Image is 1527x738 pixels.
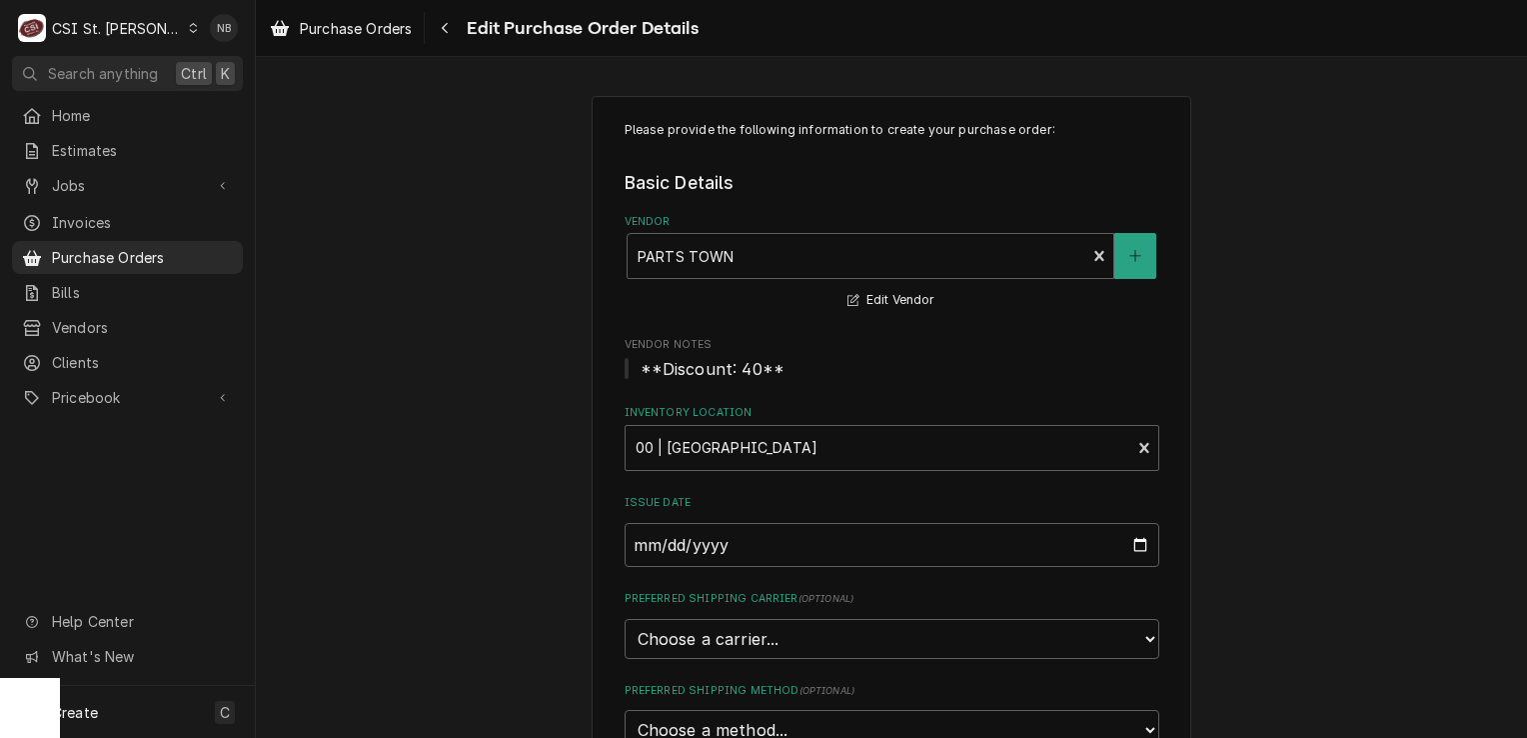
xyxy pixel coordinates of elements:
[12,56,243,91] button: Search anythingCtrlK
[52,317,233,338] span: Vendors
[12,381,243,414] a: Go to Pricebook
[625,214,1159,230] label: Vendor
[429,12,461,44] button: Navigate back
[300,18,412,39] span: Purchase Orders
[12,241,243,274] a: Purchase Orders
[52,212,233,233] span: Invoices
[844,288,937,313] button: Edit Vendor
[52,352,233,373] span: Clients
[12,99,243,132] a: Home
[625,495,1159,566] div: Issue Date
[52,704,98,721] span: Create
[798,593,854,604] span: ( optional )
[625,683,1159,699] label: Preferred Shipping Method
[625,523,1159,567] input: yyyy-mm-dd
[625,337,1159,353] span: Vendor Notes
[625,405,1159,421] label: Inventory Location
[12,206,243,239] a: Invoices
[625,495,1159,511] label: Issue Date
[18,14,46,42] div: C
[625,170,1159,196] legend: Basic Details
[52,18,182,39] div: CSI St. [PERSON_NAME]
[48,63,158,84] span: Search anything
[18,14,46,42] div: CSI St. Louis's Avatar
[1114,233,1156,279] button: Create New Vendor
[12,605,243,638] a: Go to Help Center
[461,15,698,42] span: Edit Purchase Order Details
[52,646,231,667] span: What's New
[625,121,1159,139] p: Please provide the following information to create your purchase order:
[12,134,243,167] a: Estimates
[12,346,243,379] a: Clients
[52,175,203,196] span: Jobs
[221,63,230,84] span: K
[12,311,243,344] a: Vendors
[52,140,233,161] span: Estimates
[52,247,233,268] span: Purchase Orders
[12,169,243,202] a: Go to Jobs
[625,405,1159,470] div: Inventory Location
[1129,249,1141,263] svg: Create New Vendor
[12,276,243,309] a: Bills
[625,214,1159,313] div: Vendor
[625,591,1159,607] label: Preferred Shipping Carrier
[210,14,238,42] div: NB
[220,702,230,723] span: C
[181,63,207,84] span: Ctrl
[52,387,203,408] span: Pricebook
[52,611,231,632] span: Help Center
[625,337,1159,380] div: Vendor Notes
[52,105,233,126] span: Home
[625,591,1159,658] div: Preferred Shipping Carrier
[262,12,420,45] a: Purchase Orders
[799,685,855,696] span: ( optional )
[210,14,238,42] div: Nick Badolato's Avatar
[625,357,1159,381] span: Vendor Notes
[12,640,243,673] a: Go to What's New
[52,282,233,303] span: Bills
